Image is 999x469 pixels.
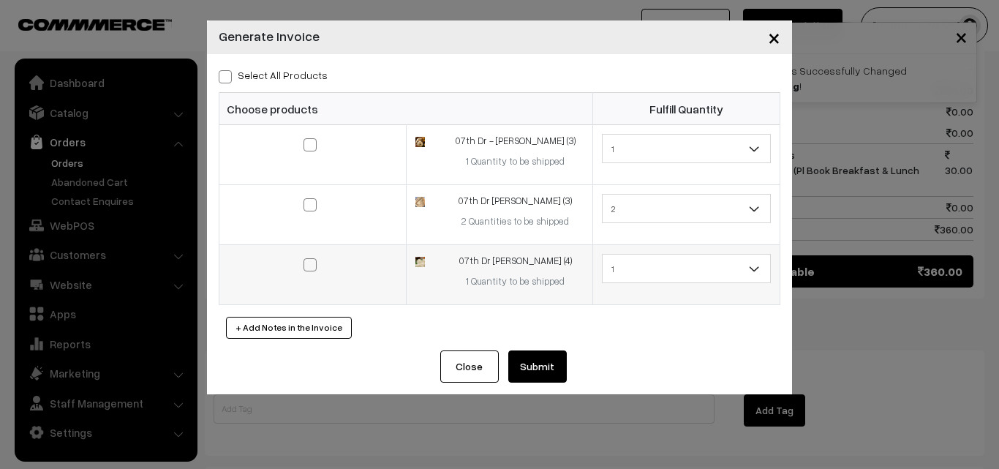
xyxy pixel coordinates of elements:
span: 2 [602,194,771,223]
button: Submit [508,350,567,383]
th: Choose products [219,93,593,125]
img: 17530890108324Rava-Idly.jpg [415,137,425,146]
span: 1 [603,136,770,162]
span: 2 [603,196,770,222]
button: Close [756,15,792,60]
span: 1 [603,256,770,282]
button: + Add Notes in the Invoice [226,317,352,339]
button: Close [440,350,499,383]
span: 1 [602,134,771,163]
span: 1 [602,254,771,283]
h4: Generate Invoice [219,26,320,46]
span: × [768,23,780,50]
img: 17441913615205idiyappam.jpg [415,257,425,266]
div: 07th Dr [PERSON_NAME] (4) [447,254,584,269]
img: 17441911323541Chappathi-1.jpg [415,197,425,206]
div: 2 Quantities to be shipped [447,214,584,229]
div: 07th Dr [PERSON_NAME] (3) [447,194,584,209]
th: Fulfill Quantity [593,93,780,125]
div: 1 Quantity to be shipped [447,274,584,289]
div: 1 Quantity to be shipped [447,154,584,169]
div: 07th Dr - [PERSON_NAME] (3) [447,134,584,149]
label: Select all Products [219,67,328,83]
